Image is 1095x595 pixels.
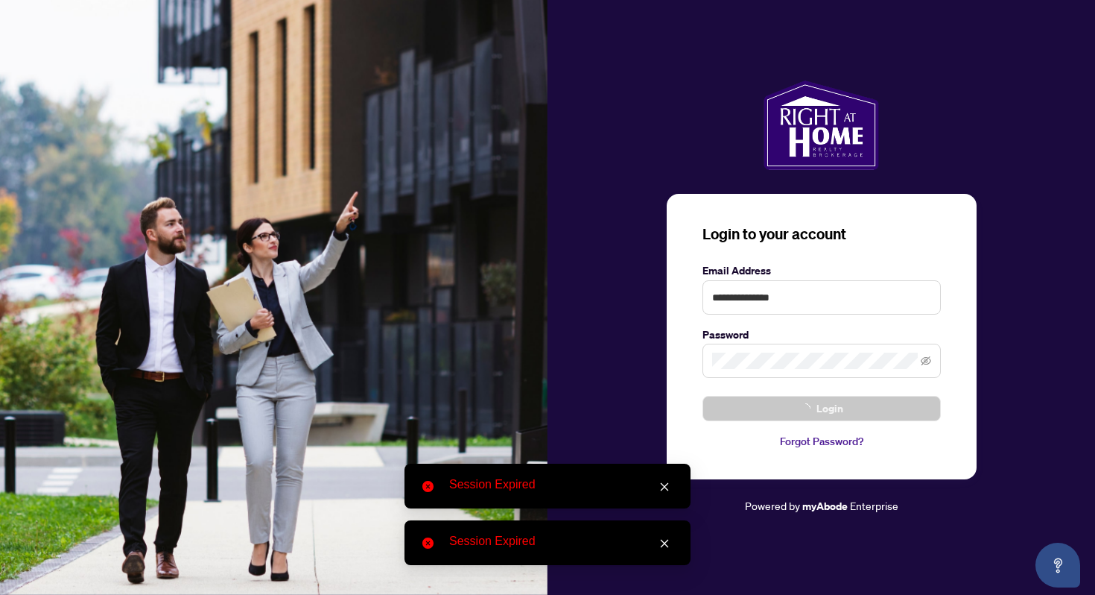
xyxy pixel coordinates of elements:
span: eye-invisible [921,356,931,366]
span: close [659,538,670,549]
h3: Login to your account [702,224,941,245]
button: Login [702,396,941,421]
img: ma-logo [764,81,879,170]
span: close [659,482,670,492]
div: Session Expired [449,532,673,550]
div: Session Expired [449,476,673,494]
span: close-circle [422,538,434,549]
a: myAbode [802,498,848,514]
a: Close [656,535,673,552]
button: Open asap [1035,543,1080,588]
a: Close [656,479,673,495]
span: Powered by [745,499,800,512]
label: Password [702,327,941,343]
a: Forgot Password? [702,433,941,450]
label: Email Address [702,262,941,279]
span: Enterprise [850,499,898,512]
span: close-circle [422,481,434,492]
